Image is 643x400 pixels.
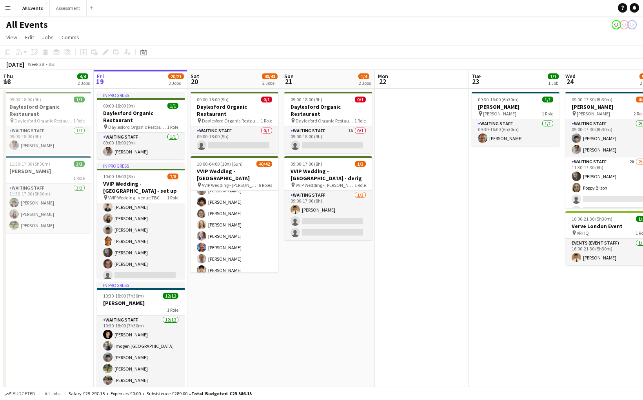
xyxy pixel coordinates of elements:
div: 11:30-17:00 (5h30m)3/3[PERSON_NAME]1 RoleWaiting Staff3/311:30-17:00 (5h30m)[PERSON_NAME][PERSON_... [3,156,91,233]
h3: [PERSON_NAME] [3,168,91,175]
span: Tue [472,73,481,80]
div: BST [49,61,56,67]
h3: VVIP Wedding - [GEOGRAPHIC_DATA] - set up [97,180,185,194]
span: Thu [3,73,13,80]
span: 4/4 [77,73,88,79]
h3: [PERSON_NAME] [472,103,559,110]
span: 40/43 [262,73,278,79]
div: 2 Jobs [78,80,90,86]
span: 24 [564,77,576,86]
span: 1 Role [167,195,178,201]
span: 09:00-18:00 (9h) [197,97,229,102]
div: In progress [97,92,185,98]
div: 3 Jobs [169,80,183,86]
span: Budgeted [13,391,35,396]
span: 1/1 [74,97,85,102]
span: 1/1 [542,97,553,102]
span: 40/42 [256,161,272,167]
div: In progress [97,163,185,169]
span: 1/1 [167,103,178,109]
app-job-card: 10:00-04:00 (18h) (Sun)40/42VVIP Wedding - [GEOGRAPHIC_DATA] VVIP Wedding - [PERSON_NAME][GEOGRAP... [191,156,278,272]
div: In progress [97,282,185,288]
span: Week 38 [26,61,45,67]
span: 1 Role [542,111,553,117]
a: Jobs [39,32,57,42]
app-user-avatar: Nathan Wong [612,20,621,29]
div: Salary £29 297.15 + Expenses £0.00 + Subsistence £289.00 = [69,391,252,396]
app-user-avatar: Nathan Wong [627,20,637,29]
span: Fri [97,73,104,80]
a: Edit [22,32,37,42]
app-card-role: Waiting Staff1/109:00-18:00 (9h)[PERSON_NAME] [97,133,185,159]
span: VVIP Wedding - [PERSON_NAME][GEOGRAPHIC_DATA][PERSON_NAME] [296,182,354,188]
app-card-role: Waiting Staff1A7/810:00-18:00 (8h)[PERSON_NAME][PERSON_NAME][PERSON_NAME][PERSON_NAME][PERSON_NAM... [97,177,185,283]
span: 1 Role [73,118,85,124]
span: Jobs [42,34,54,41]
h3: Daylesford Organic Restaurant [97,110,185,124]
h1: All Events [6,19,48,31]
span: 09:00-17:00 (8h) [291,161,322,167]
span: 21 [283,77,294,86]
span: Wed [565,73,576,80]
span: 09:30-16:00 (6h30m) [478,97,519,102]
button: All Events [16,0,50,16]
app-card-role: Waiting Staff1/109:30-16:00 (6h30m)[PERSON_NAME] [472,119,559,146]
span: Sat [191,73,199,80]
span: VR HQ [577,230,589,236]
span: Total Budgeted £29 586.15 [191,391,252,396]
app-job-card: In progress10:30-18:00 (7h30m)12/12[PERSON_NAME]1 RoleWaiting Staff12/1210:30-18:00 (7h30m)[PERSO... [97,282,185,398]
span: 09:00-17:30 (8h30m) [572,97,612,102]
app-job-card: 09:00-18:00 (9h)1/1Daylesford Organic Restaurant Daylesford Organic Restaurant1 RoleWaiting Staff... [3,92,91,153]
h3: Daylesford Organic Restaurant [3,103,91,117]
h3: Daylesford Organic Restaurant [191,103,278,117]
span: 1/3 [355,161,366,167]
app-card-role: Waiting Staff0/109:00-18:00 (9h) [191,126,278,153]
app-card-role: Waiting Staff1A0/109:00-18:00 (9h) [284,126,372,153]
span: VVIP Wedding - venue TBC [108,195,160,201]
span: [PERSON_NAME] [483,111,516,117]
span: 18 [2,77,13,86]
button: Assessment [50,0,87,16]
app-card-role: Waiting Staff1/109:00-18:00 (9h)[PERSON_NAME] [3,126,91,153]
div: 09:00-18:00 (9h)0/1Daylesford Organic Restaurant Daylesford Organic Restaurant1 RoleWaiting Staff... [191,92,278,153]
span: All jobs [43,391,62,396]
span: Mon [378,73,388,80]
div: 09:00-17:00 (8h)1/3VVIP Wedding - [GEOGRAPHIC_DATA] - derig VVIP Wedding - [PERSON_NAME][GEOGRAPH... [284,156,372,240]
span: 20 [189,77,199,86]
div: 1 Job [548,80,558,86]
span: 09:00-18:00 (9h) [9,97,41,102]
app-card-role: Waiting Staff1/309:00-17:00 (8h)[PERSON_NAME] [284,191,372,240]
app-job-card: In progress10:00-18:00 (8h)7/8VVIP Wedding - [GEOGRAPHIC_DATA] - set up VVIP Wedding - venue TBC1... [97,163,185,279]
span: 8 Roles [259,182,272,188]
h3: VVIP Wedding - [GEOGRAPHIC_DATA] [191,168,278,182]
span: Daylesford Organic Restaurant [296,118,354,124]
span: 1 Role [354,182,366,188]
span: 16:00-21:30 (5h30m) [572,216,612,222]
span: Daylesford Organic Restaurant [108,124,167,130]
span: 11:30-17:00 (5h30m) [9,161,50,167]
span: 3/3 [74,161,85,167]
span: 0/1 [261,97,272,102]
span: 0/1 [355,97,366,102]
span: 1 Role [167,124,178,130]
app-job-card: In progress09:00-18:00 (9h)1/1Daylesford Organic Restaurant Daylesford Organic Restaurant1 RoleWa... [97,92,185,159]
span: 12/12 [163,293,178,299]
app-card-role: Waiting Staff3/311:30-17:00 (5h30m)[PERSON_NAME][PERSON_NAME][PERSON_NAME] [3,184,91,233]
span: 7/8 [167,174,178,179]
a: View [3,32,20,42]
span: 1/4 [358,73,369,79]
span: 09:00-18:00 (9h) [291,97,322,102]
span: 19 [96,77,104,86]
h3: [PERSON_NAME] [97,300,185,307]
span: 1 Role [73,175,85,181]
span: Comms [62,34,79,41]
div: 09:30-16:00 (6h30m)1/1[PERSON_NAME] [PERSON_NAME]1 RoleWaiting Staff1/109:30-16:00 (6h30m)[PERSON... [472,92,559,146]
span: 09:00-18:00 (9h) [103,103,135,109]
div: 2 Jobs [359,80,371,86]
h3: VVIP Wedding - [GEOGRAPHIC_DATA] - derig [284,168,372,182]
div: [DATE] [6,60,24,68]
